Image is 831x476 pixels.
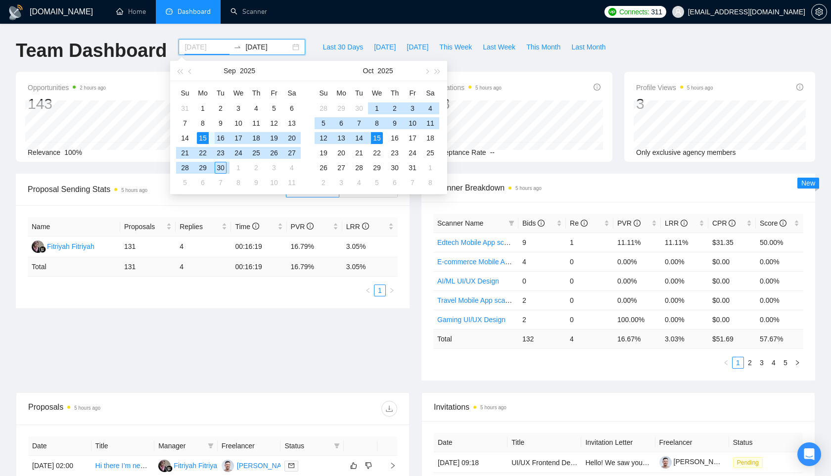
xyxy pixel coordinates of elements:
[365,287,371,293] span: left
[232,117,244,129] div: 10
[250,102,262,114] div: 4
[350,160,368,175] td: 2025-10-28
[350,116,368,131] td: 2025-10-07
[318,162,329,174] div: 26
[483,42,515,52] span: Last Week
[247,145,265,160] td: 2025-09-25
[176,217,231,237] th: Replies
[332,116,350,131] td: 2025-10-06
[566,39,611,55] button: Last Month
[407,147,418,159] div: 24
[350,462,357,470] span: like
[386,101,404,116] td: 2025-10-02
[507,216,516,231] span: filter
[230,101,247,116] td: 2025-09-03
[334,443,340,449] span: filter
[174,460,221,471] div: Fitriyah Fitriyah
[659,456,672,469] img: c1Nit8qjVAlHUSDBw7PlHkLqcfSMI-ExZvl0DWT59EVBMXrgTO_2VT1D5J4HGk5FKG
[797,442,821,466] div: Open Intercom Messenger
[176,131,194,145] td: 2025-09-14
[80,85,106,91] time: 2 hours ago
[732,357,744,369] li: 1
[371,162,383,174] div: 29
[619,6,649,17] span: Connects:
[363,61,374,81] button: Oct
[433,95,502,113] div: 18
[733,457,763,468] span: Pending
[433,148,486,156] span: Acceptance Rate
[121,188,147,193] time: 5 hours ago
[332,438,342,453] span: filter
[179,102,191,114] div: 31
[315,160,332,175] td: 2025-10-26
[176,116,194,131] td: 2025-09-07
[794,360,800,366] span: right
[212,131,230,145] td: 2025-09-16
[526,42,560,52] span: This Month
[178,7,211,16] span: Dashboard
[230,85,247,101] th: We
[404,131,421,145] td: 2025-10-17
[268,117,280,129] div: 12
[247,85,265,101] th: Th
[365,462,372,470] span: dislike
[158,461,221,469] a: FFFitriyah Fitriyah
[733,458,767,466] a: Pending
[194,101,212,116] td: 2025-09-01
[247,160,265,175] td: 2025-10-02
[404,85,421,101] th: Fr
[421,85,439,101] th: Sa
[353,132,365,144] div: 14
[215,177,227,189] div: 7
[424,132,436,144] div: 18
[371,102,383,114] div: 1
[197,102,209,114] div: 1
[179,162,191,174] div: 28
[744,357,756,369] li: 2
[176,175,194,190] td: 2025-10-05
[404,160,421,175] td: 2025-10-31
[515,186,542,191] time: 5 hours ago
[335,117,347,129] div: 6
[283,160,301,175] td: 2025-10-04
[386,160,404,175] td: 2025-10-30
[723,360,729,366] span: left
[369,39,401,55] button: [DATE]
[477,39,521,55] button: Last Week
[424,147,436,159] div: 25
[439,42,472,52] span: This Week
[283,145,301,160] td: 2025-09-27
[232,102,244,114] div: 3
[265,131,283,145] td: 2025-09-19
[16,39,167,62] h1: Team Dashboard
[215,162,227,174] div: 30
[687,85,713,91] time: 5 hours ago
[318,147,329,159] div: 19
[475,85,502,91] time: 5 hours ago
[522,219,545,227] span: Bids
[315,145,332,160] td: 2025-10-19
[250,117,262,129] div: 11
[206,438,216,453] span: filter
[197,147,209,159] div: 22
[8,4,24,20] img: logo
[332,85,350,101] th: Mo
[508,220,514,226] span: filter
[194,116,212,131] td: 2025-09-08
[389,132,401,144] div: 16
[407,162,418,174] div: 31
[232,132,244,144] div: 17
[268,162,280,174] div: 3
[28,148,60,156] span: Relevance
[768,357,780,369] li: 4
[222,461,294,469] a: IA[PERSON_NAME]
[437,277,499,285] a: AI/ML UI/UX Design
[433,82,502,94] span: Invitations
[374,42,396,52] span: [DATE]
[212,116,230,131] td: 2025-09-09
[332,145,350,160] td: 2025-10-20
[208,443,214,449] span: filter
[811,8,827,16] a: setting
[353,162,365,174] div: 28
[265,101,283,116] td: 2025-09-05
